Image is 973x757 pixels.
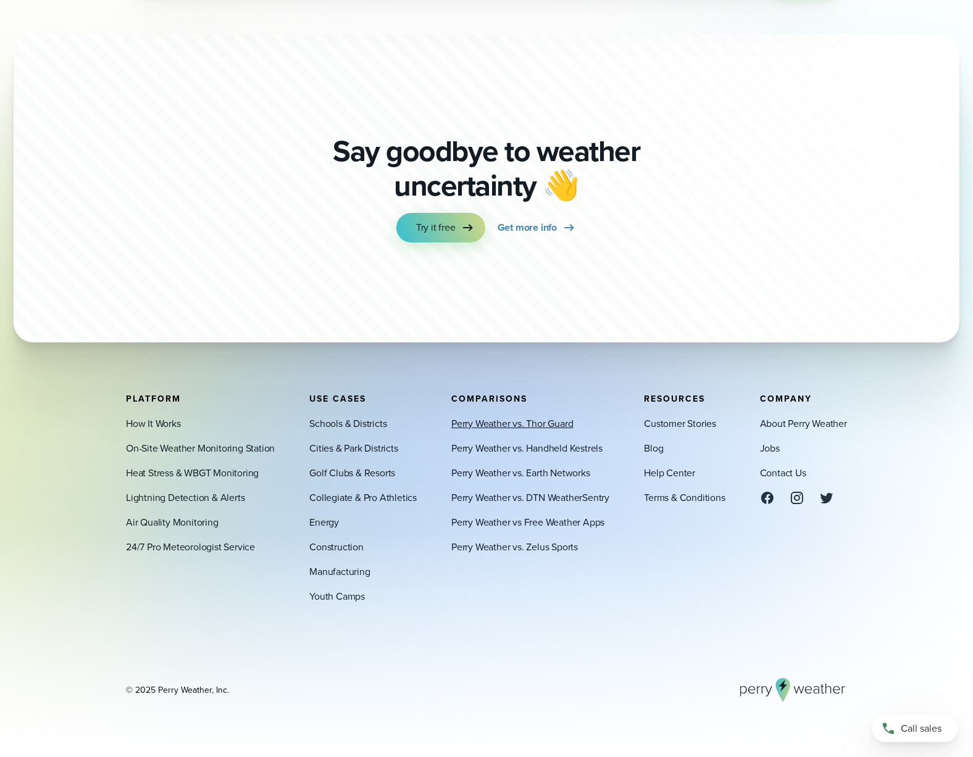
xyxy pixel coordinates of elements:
span: Comparisons [451,392,527,405]
a: Contact Us [760,466,806,481]
a: Blog [644,441,663,456]
span: Get more info [498,220,557,235]
a: Call sales [872,715,958,742]
a: Energy [309,515,339,530]
span: Platform [126,392,181,405]
a: Try it free [396,213,485,242]
a: Schools & Districts [309,416,386,431]
a: Perry Weather vs. Earth Networks [451,466,590,481]
a: Help Center [644,466,695,481]
a: Jobs [760,441,780,456]
a: Perry Weather vs. DTN WeatherSentry [451,490,609,505]
a: On-Site Weather Monitoring Station [126,441,275,456]
a: Lightning Detection & Alerts [126,490,244,505]
a: Perry Weather vs. Handheld Kestrels [451,441,603,456]
a: Collegiate & Pro Athletics [309,490,417,505]
a: Customer Stories [644,416,716,431]
a: Cities & Park Districts [309,441,398,456]
a: Get more info [498,213,577,242]
a: 24/7 Pro Meteorologist Service [126,540,255,555]
a: Perry Weather vs Free Weather Apps [451,515,604,530]
a: Terms & Conditions [644,490,725,505]
a: About Perry Weather [760,416,847,431]
a: Youth Camps [309,589,365,604]
span: Company [760,392,812,405]
span: Try it free [416,220,456,235]
a: Construction [309,540,364,555]
a: Perry Weather vs. Zelus Sports [451,540,578,555]
a: Manufacturing [309,565,370,579]
span: Resources [644,392,705,405]
span: Call sales [901,721,942,736]
span: Use Cases [309,392,366,405]
a: Air Quality Monitoring [126,515,219,530]
a: Heat Stress & WBGT Monitoring [126,466,259,481]
p: Say goodbye to weather uncertainty 👋 [328,134,645,203]
div: © 2025 Perry Weather, Inc. [126,684,229,697]
a: How It Works [126,416,181,431]
a: Golf Clubs & Resorts [309,466,395,481]
a: Perry Weather vs. Thor Guard [451,416,573,431]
